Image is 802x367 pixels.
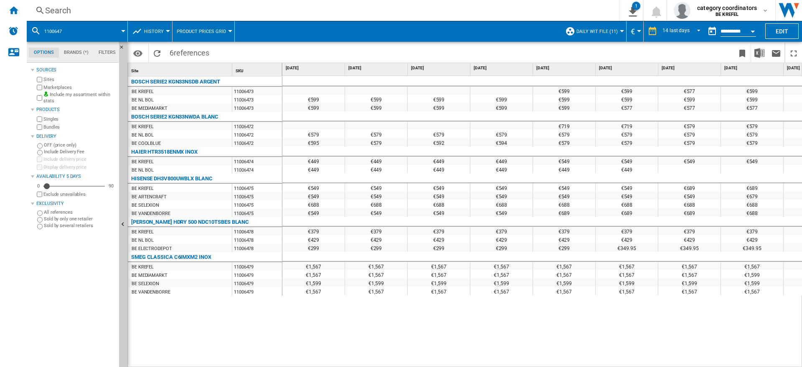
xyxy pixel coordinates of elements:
[129,63,232,76] div: Sort None
[36,173,116,180] div: Availability 5 Days
[43,91,116,104] label: Include my assortment within stats
[282,192,345,200] div: €549
[43,124,116,130] label: Bundles
[721,262,783,270] div: €1,567
[658,121,721,130] div: €579
[282,200,345,208] div: €688
[596,287,658,295] div: €1,567
[721,278,783,287] div: €1,599
[408,95,470,103] div: €599
[533,270,595,278] div: €1,567
[37,85,42,90] input: Marketplaces
[658,103,721,111] div: €577
[132,280,159,288] div: BE SELEXION
[37,77,42,82] input: Sites
[345,235,407,243] div: €429
[132,185,154,193] div: BE KREFEL
[716,12,739,17] b: BE KREFEL
[43,182,105,190] md-slider: Availability
[44,149,116,155] label: Include Delivery Fee
[165,43,213,61] span: 6
[232,122,282,130] div: 11006472
[658,157,721,165] div: €549
[345,287,407,295] div: €1,567
[174,48,209,57] span: references
[408,103,470,111] div: €599
[43,191,116,197] label: Exclude unavailables
[533,192,595,200] div: €549
[658,130,721,138] div: €579
[232,287,282,296] div: 11006479
[785,43,802,63] button: Maximize
[627,21,644,42] md-menu: Currency
[754,48,764,58] img: excel-24x24.png
[470,103,533,111] div: €599
[177,21,230,42] button: Product prices grid
[37,150,43,155] input: Include Delivery Fee
[411,65,468,71] span: [DATE]
[36,106,116,113] div: Products
[596,157,658,165] div: €549
[37,224,43,229] input: Sold by several retailers
[345,243,407,252] div: €299
[533,287,595,295] div: €1,567
[232,192,282,200] div: 11006475
[132,166,154,175] div: BE NL BOL
[132,210,170,218] div: BE VANDENBORRE
[658,278,721,287] div: €1,599
[470,138,533,147] div: €594
[282,208,345,217] div: €549
[282,278,345,287] div: €1,599
[596,208,658,217] div: €689
[724,65,782,71] span: [DATE]
[408,130,470,138] div: €579
[44,21,70,42] button: 1100647
[131,112,218,122] div: BOSCH SERIE2 KGN33NWDA BLANC
[658,262,721,270] div: €1,567
[536,65,594,71] span: [DATE]
[697,4,757,12] span: category coordinators
[132,228,154,236] div: BE KREFEL
[596,95,658,103] div: €599
[596,235,658,243] div: €429
[282,183,345,192] div: €549
[35,183,42,189] div: 0
[37,210,43,216] input: All references
[470,235,533,243] div: €429
[345,192,407,200] div: €549
[751,43,768,63] button: Download in Excel
[596,86,658,95] div: €599
[132,263,154,271] div: BE KREFEL
[596,130,658,138] div: €579
[31,21,123,42] div: 1100647
[408,262,470,270] div: €1,567
[232,235,282,244] div: 11006478
[576,21,622,42] button: Daily WIT File (11)
[132,88,154,96] div: BE KREFEL
[232,271,282,279] div: 11006479
[408,157,470,165] div: €449
[596,270,658,278] div: €1,567
[632,2,640,10] div: 1
[282,95,345,103] div: €599
[408,192,470,200] div: €549
[596,278,658,287] div: €1,599
[631,27,635,36] span: €
[658,235,721,243] div: €429
[533,227,595,235] div: €379
[658,183,721,192] div: €689
[131,77,220,87] div: BOSCH SERIE2 KGN33NSDB ARGENT
[282,130,345,138] div: €579
[348,65,406,71] span: [DATE]
[232,262,282,271] div: 11006479
[131,252,211,262] div: SMEG CLASSICA C6IMXM2 INOX
[658,208,721,217] div: €689
[470,208,533,217] div: €549
[131,68,138,73] span: Site
[345,270,407,278] div: €1,567
[470,262,533,270] div: €1,567
[408,183,470,192] div: €549
[132,158,154,166] div: BE KREFEL
[132,139,161,148] div: BE COOLBLUE
[132,236,154,245] div: BE NL BOL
